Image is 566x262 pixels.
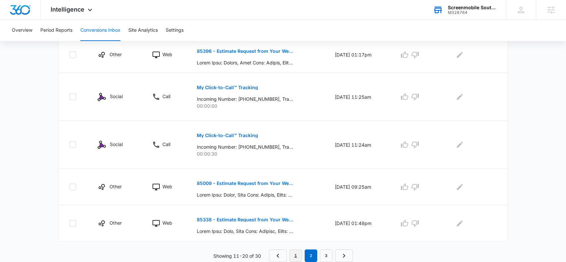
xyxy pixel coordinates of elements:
[110,141,123,148] p: Social
[162,141,170,148] p: Call
[197,150,319,157] p: 00:00:30
[305,249,317,262] em: 2
[455,218,465,229] button: Edit Comments
[455,92,465,102] button: Edit Comments
[289,249,302,262] a: Page 1
[197,59,293,66] p: Lorem Ipsu: Dolors, Amet Cons: Adipis, Elits: doeius@temporincididuntut.lab<etdolo:magnaa@enimadm...
[455,182,465,192] button: Edit Comments
[109,183,122,190] p: Other
[162,93,170,100] p: Call
[448,10,496,15] div: account id
[455,50,465,60] button: Edit Comments
[197,43,293,59] button: 85396 - Estimate Request from Your Website
[448,5,496,10] div: account name
[197,85,258,90] p: My Click-to-Call™ Tracking
[51,6,84,13] span: Intelligence
[110,93,123,100] p: Social
[269,249,287,262] a: Previous Page
[197,143,293,150] p: Incoming Number: [PHONE_NUMBER], Tracking Number: [PHONE_NUMBER], Ring To: [PHONE_NUMBER], Caller...
[327,73,391,121] td: [DATE] 11:25am
[197,80,258,95] button: My Click-to-Call™ Tracking
[197,228,293,235] p: Lorem Ipsu: Dolo, Sita Cons: Adipisc, Elits: doei8655@tempo.inc<utlabo:etdo4711@magna.ali>, Enima...
[320,249,332,262] a: Page 3
[12,20,32,41] button: Overview
[327,169,391,205] td: [DATE] 09:25am
[80,20,120,41] button: Conversions Inbox
[327,205,391,242] td: [DATE] 01:48pm
[162,183,172,190] p: Web
[197,102,319,109] p: 00:00:00
[109,51,122,58] p: Other
[197,49,293,54] p: 85396 - Estimate Request from Your Website
[128,20,158,41] button: Site Analytics
[327,37,391,73] td: [DATE] 01:17pm
[162,51,172,58] p: Web
[166,20,184,41] button: Settings
[335,249,353,262] a: Next Page
[197,95,293,102] p: Incoming Number: [PHONE_NUMBER], Tracking Number: [PHONE_NUMBER], Ring To: [PHONE_NUMBER], Caller...
[197,191,293,198] p: Lorem Ipsu: Dolor, Sita Cons: Adipis, Elits: doeiusm@tem.inc<utlabo:etdolor@mag.ali>, Enima: (302...
[40,20,72,41] button: Period Reports
[109,219,122,226] p: Other
[213,252,261,259] p: Showing 11-20 of 30
[455,139,465,150] button: Edit Comments
[197,175,293,191] button: 85009 - Estimate Request from Your Website
[197,212,293,228] button: 85338 - Estimate Request from Your Website
[197,128,258,143] button: My Click-to-Call™ Tracking
[162,219,172,226] p: Web
[197,181,293,186] p: 85009 - Estimate Request from Your Website
[197,133,258,138] p: My Click-to-Call™ Tracking
[197,217,293,222] p: 85338 - Estimate Request from Your Website
[327,121,391,169] td: [DATE] 11:24am
[269,249,353,262] nav: Pagination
